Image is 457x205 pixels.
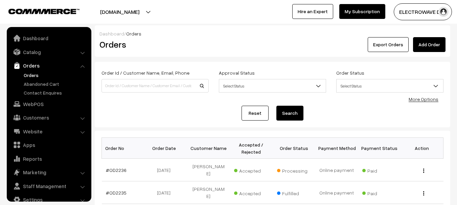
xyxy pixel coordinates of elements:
[409,96,438,102] a: More Options
[234,165,268,174] span: Accepted
[219,79,326,93] span: Select Status
[8,166,89,178] a: Marketing
[101,69,189,76] label: Order Id / Customer Name, Email, Phone
[8,9,79,14] img: COMMMERCE
[144,181,187,204] td: [DATE]
[8,180,89,192] a: Staff Management
[101,79,209,93] input: Order Id / Customer Name / Customer Email / Customer Phone
[8,32,89,44] a: Dashboard
[99,39,208,50] h2: Orders
[423,169,424,173] img: Menu
[8,59,89,72] a: Orders
[106,190,127,196] a: #OD2235
[394,3,452,20] button: ELECTROWAVE DE…
[234,188,268,197] span: Accepted
[339,4,385,19] a: My Subscription
[22,80,89,87] a: Abandoned Cart
[358,138,401,159] th: Payment Status
[219,69,255,76] label: Approval Status
[22,72,89,79] a: Orders
[8,46,89,58] a: Catalog
[273,138,315,159] th: Order Status
[76,3,163,20] button: [DOMAIN_NAME]
[336,69,364,76] label: Order Status
[8,125,89,137] a: Website
[401,138,443,159] th: Action
[126,31,141,36] span: Orders
[99,31,124,36] a: Dashboard
[362,165,396,174] span: Paid
[187,181,230,204] td: [PERSON_NAME]
[368,37,409,52] button: Export Orders
[106,167,127,173] a: #OD2236
[315,159,358,181] td: Online payment
[8,111,89,124] a: Customers
[423,191,424,196] img: Menu
[292,4,333,19] a: Hire an Expert
[8,98,89,110] a: WebPOS
[99,30,445,37] div: /
[187,159,230,181] td: [PERSON_NAME]
[219,80,326,92] span: Select Status
[413,37,445,52] a: Add Order
[276,106,303,121] button: Search
[336,79,443,93] span: Select Status
[102,138,144,159] th: Order No
[315,138,358,159] th: Payment Method
[277,188,311,197] span: Fulfilled
[362,188,396,197] span: Paid
[144,138,187,159] th: Order Date
[8,139,89,151] a: Apps
[8,7,68,15] a: COMMMERCE
[22,89,89,96] a: Contact Enquires
[144,159,187,181] td: [DATE]
[277,165,311,174] span: Processing
[315,181,358,204] td: Online payment
[438,7,449,17] img: user
[187,138,230,159] th: Customer Name
[230,138,272,159] th: Accepted / Rejected
[8,153,89,165] a: Reports
[337,80,443,92] span: Select Status
[242,106,269,121] a: Reset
